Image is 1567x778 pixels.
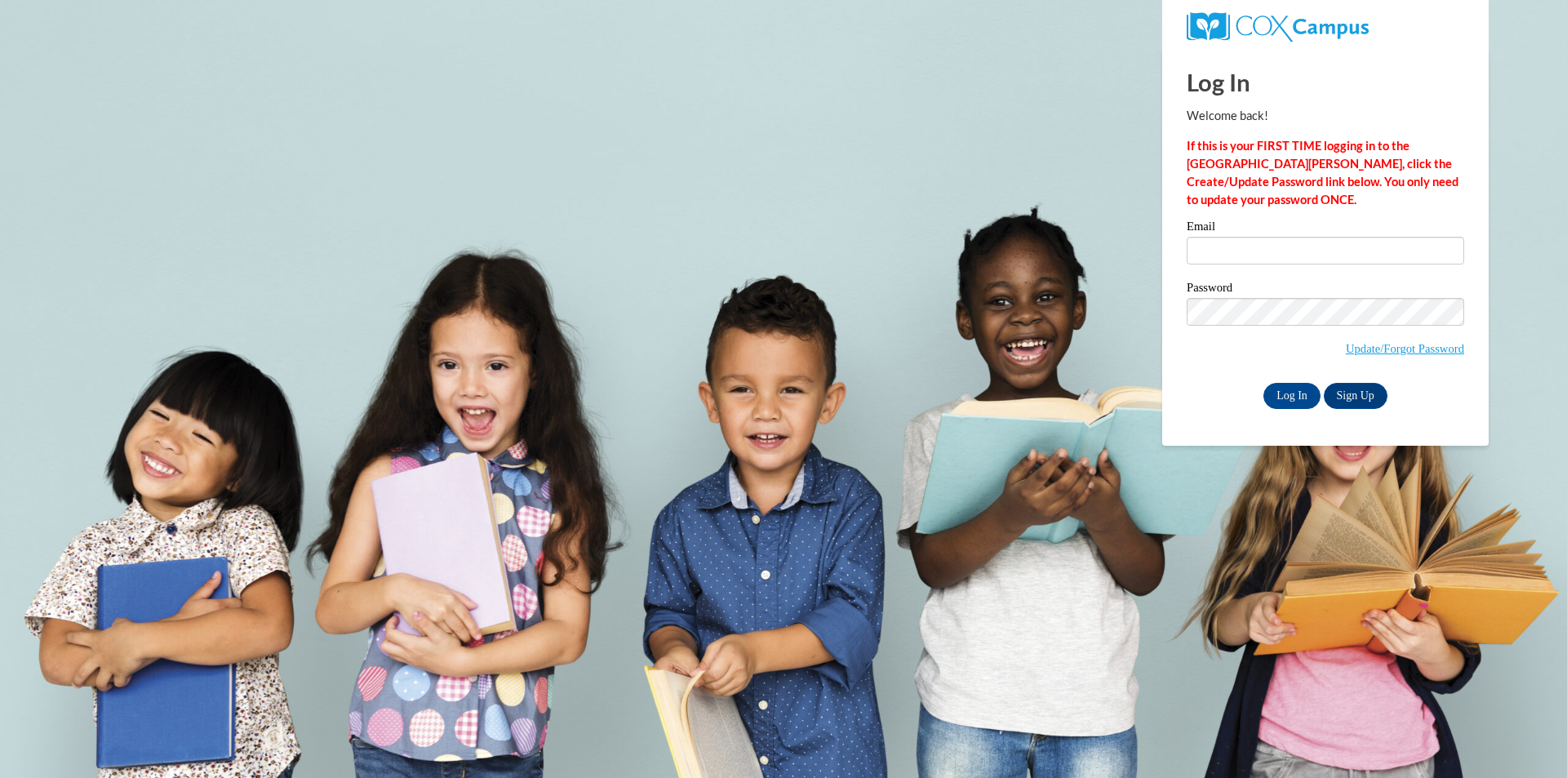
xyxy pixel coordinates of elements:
[1187,220,1464,237] label: Email
[1187,139,1458,207] strong: If this is your FIRST TIME logging in to the [GEOGRAPHIC_DATA][PERSON_NAME], click the Create/Upd...
[1324,383,1387,409] a: Sign Up
[1187,12,1369,42] img: COX Campus
[1263,383,1321,409] input: Log In
[1187,65,1464,99] h1: Log In
[1187,282,1464,298] label: Password
[1187,107,1464,125] p: Welcome back!
[1346,342,1464,355] a: Update/Forgot Password
[1187,19,1369,33] a: COX Campus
